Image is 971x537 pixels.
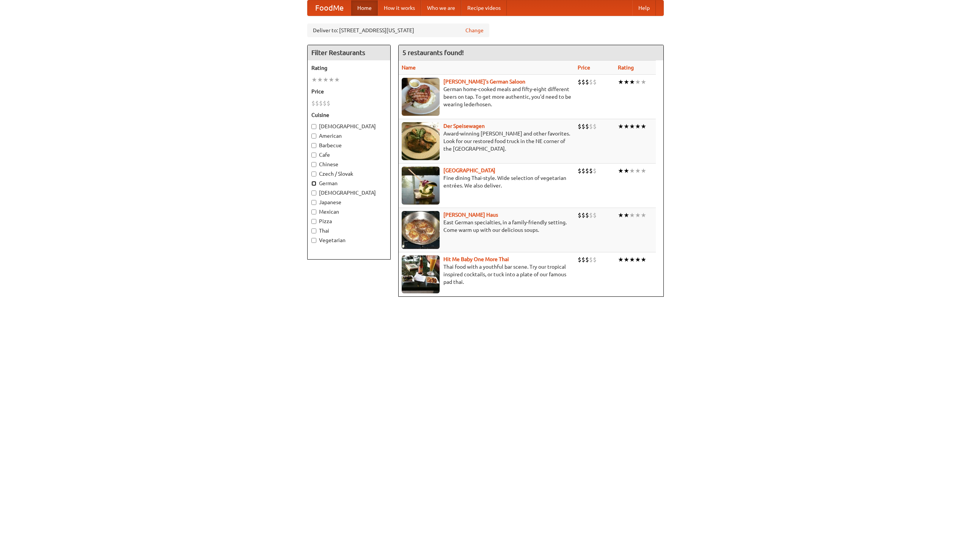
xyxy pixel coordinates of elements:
img: kohlhaus.jpg [402,211,440,249]
li: ★ [624,122,629,131]
li: $ [578,167,581,175]
li: $ [581,122,585,131]
p: German home-cooked meals and fifty-eight different beers on tap. To get more authentic, you'd nee... [402,85,572,108]
ng-pluralize: 5 restaurants found! [402,49,464,56]
li: $ [319,99,323,107]
li: $ [315,99,319,107]
p: Award-winning [PERSON_NAME] and other favorites. Look for our restored food truck in the NE corne... [402,130,572,153]
li: ★ [618,78,624,86]
label: Czech / Slovak [311,170,387,178]
li: ★ [641,78,646,86]
li: $ [585,255,589,264]
li: ★ [618,122,624,131]
li: ★ [618,255,624,264]
li: ★ [629,78,635,86]
li: $ [593,255,597,264]
h5: Price [311,88,387,95]
p: Thai food with a youthful bar scene. Try our tropical inspired cocktails, or tuck into a plate of... [402,263,572,286]
a: Who we are [421,0,461,16]
li: ★ [635,122,641,131]
input: Japanese [311,200,316,205]
label: [DEMOGRAPHIC_DATA] [311,189,387,197]
a: Recipe videos [461,0,507,16]
li: ★ [624,78,629,86]
label: Pizza [311,217,387,225]
label: Thai [311,227,387,235]
li: $ [589,255,593,264]
input: Mexican [311,209,316,214]
label: German [311,180,387,187]
b: Hit Me Baby One More Thai [443,256,509,262]
a: [PERSON_NAME] Haus [443,212,498,218]
li: $ [581,78,585,86]
label: Cafe [311,151,387,159]
li: $ [585,122,589,131]
input: Cafe [311,153,316,157]
label: [DEMOGRAPHIC_DATA] [311,123,387,130]
li: $ [581,167,585,175]
label: American [311,132,387,140]
a: Der Speisewagen [443,123,485,129]
h5: Cuisine [311,111,387,119]
li: $ [581,255,585,264]
p: Fine dining Thai-style. Wide selection of vegetarian entrées. We also deliver. [402,174,572,189]
li: ★ [317,76,323,84]
li: $ [593,167,597,175]
li: $ [578,122,581,131]
li: ★ [635,78,641,86]
input: Thai [311,228,316,233]
a: How it works [378,0,421,16]
a: Change [465,27,484,34]
li: ★ [334,76,340,84]
h4: Filter Restaurants [308,45,390,60]
li: $ [578,211,581,219]
input: German [311,181,316,186]
li: $ [589,167,593,175]
div: Deliver to: [STREET_ADDRESS][US_STATE] [307,24,489,37]
label: Japanese [311,198,387,206]
a: [PERSON_NAME]'s German Saloon [443,79,525,85]
li: ★ [328,76,334,84]
li: $ [593,78,597,86]
input: [DEMOGRAPHIC_DATA] [311,124,316,129]
a: Rating [618,65,634,71]
input: Barbecue [311,143,316,148]
input: American [311,134,316,139]
li: $ [327,99,330,107]
li: $ [585,167,589,175]
input: Chinese [311,162,316,167]
li: $ [578,78,581,86]
li: $ [585,78,589,86]
label: Barbecue [311,142,387,149]
li: $ [593,211,597,219]
li: $ [589,78,593,86]
li: $ [593,122,597,131]
label: Mexican [311,208,387,216]
li: ★ [624,255,629,264]
li: ★ [629,167,635,175]
li: ★ [323,76,328,84]
li: ★ [618,167,624,175]
li: $ [589,122,593,131]
li: ★ [635,255,641,264]
li: ★ [641,122,646,131]
input: Vegetarian [311,238,316,243]
li: ★ [629,211,635,219]
img: speisewagen.jpg [402,122,440,160]
li: ★ [311,76,317,84]
li: ★ [624,167,629,175]
img: babythai.jpg [402,255,440,293]
a: FoodMe [308,0,351,16]
label: Vegetarian [311,236,387,244]
img: esthers.jpg [402,78,440,116]
b: [GEOGRAPHIC_DATA] [443,167,495,173]
li: $ [589,211,593,219]
input: Pizza [311,219,316,224]
label: Chinese [311,161,387,168]
li: ★ [641,255,646,264]
p: East German specialties, in a family-friendly setting. Come warm up with our delicious soups. [402,219,572,234]
li: ★ [629,122,635,131]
